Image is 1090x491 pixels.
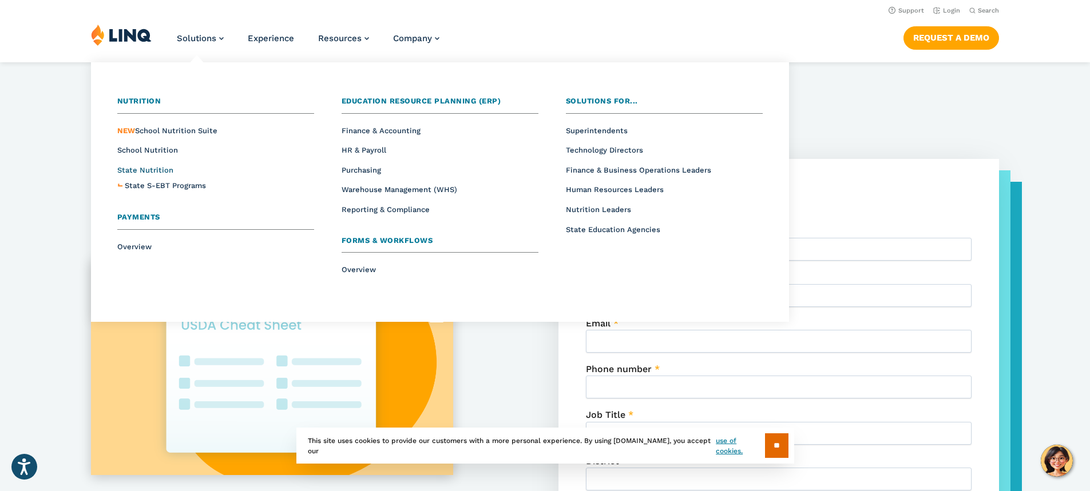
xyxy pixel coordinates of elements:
a: Finance & Accounting [342,126,421,135]
span: Resources [318,33,362,43]
a: Purchasing [342,166,381,174]
img: USDA Cheat Sheet [91,259,454,474]
a: Overview [117,242,152,251]
span: School Nutrition Suite [117,126,217,135]
span: Solutions [177,33,216,43]
span: Forms & Workflows [342,236,433,245]
a: Superintendents [566,126,628,135]
a: State S-EBT Programs [125,180,206,192]
a: Overview [342,265,376,274]
a: Human Resources Leaders [566,185,664,194]
span: State S-EBT Programs [125,181,206,190]
a: HR & Payroll [342,146,386,154]
span: Phone number [586,364,652,374]
a: Solutions [177,33,224,43]
a: Support [889,7,924,14]
button: Hello, have a question? Let’s chat. [1041,445,1073,477]
a: Experience [248,33,294,43]
span: Nutrition [117,97,161,105]
span: Payments [117,213,160,221]
nav: Primary Navigation [177,24,439,62]
span: Job Title [586,409,625,420]
a: Payments [117,211,314,230]
a: State Nutrition [117,166,173,174]
a: School Nutrition [117,146,178,154]
div: This site uses cookies to provide our customers with a more personal experience. By using [DOMAIN... [296,428,794,464]
a: NEWSchool Nutrition Suite [117,126,217,135]
span: Search [978,7,999,14]
a: Forms & Workflows [342,235,538,253]
a: Education Resource Planning (ERP) [342,95,538,114]
img: LINQ | K‑12 Software [91,24,152,46]
a: Nutrition Leaders [566,205,631,214]
a: State Education Agencies [566,225,660,234]
a: Resources [318,33,369,43]
span: Email [586,318,611,329]
a: use of cookies. [716,436,764,456]
a: Reporting & Compliance [342,205,430,214]
span: Solutions for... [566,97,638,105]
button: Open Search Bar [969,6,999,15]
span: Education Resource Planning (ERP) [342,97,501,105]
a: Login [933,7,960,14]
a: Technology Directors [566,146,643,154]
span: NEW [117,126,135,135]
span: Company [393,33,432,43]
a: Finance & Business Operations Leaders [566,166,711,174]
nav: Button Navigation [903,24,999,49]
a: Nutrition [117,95,314,114]
a: Warehouse Management (WHS) [342,185,457,194]
a: Request a Demo [903,26,999,49]
a: Company [393,33,439,43]
a: Solutions for... [566,95,763,114]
